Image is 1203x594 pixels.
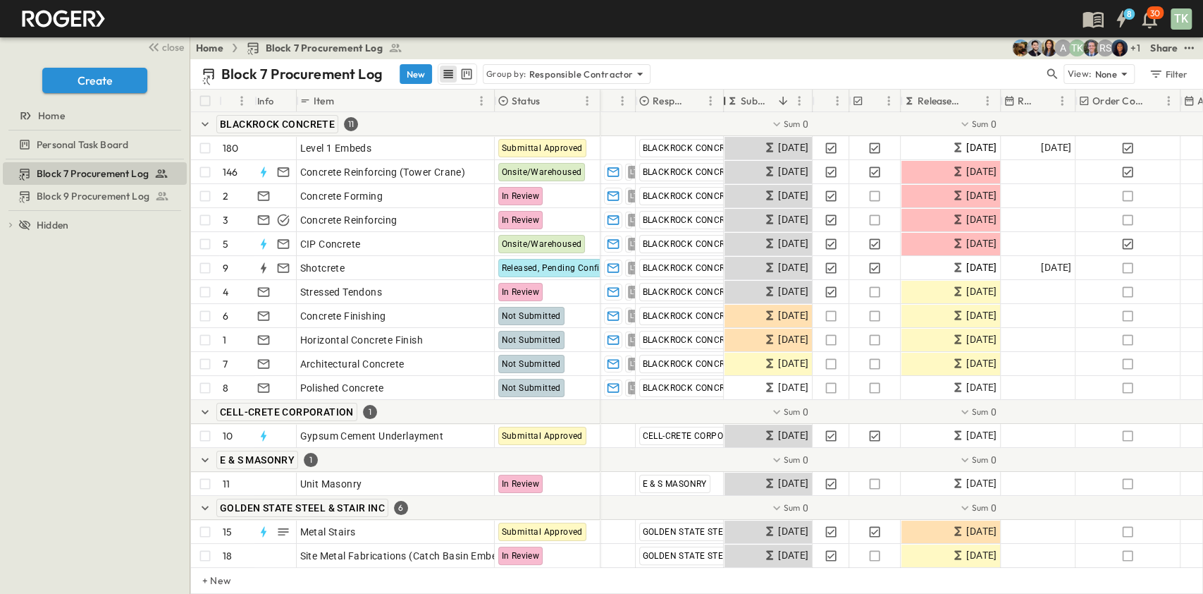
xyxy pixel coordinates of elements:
[223,141,239,155] p: 180
[1126,8,1131,20] h6: 8
[1026,40,1043,56] img: Anthony Vazquez (avazquez@cahill-sf.com)
[300,165,466,179] span: Concrete Reinforcing (Tower Crane)
[643,479,707,489] span: E & S MASONRY
[803,117,808,131] span: 0
[1180,40,1197,56] button: test
[778,475,808,492] span: [DATE]
[966,212,997,228] span: [DATE]
[972,454,989,466] p: Sum
[196,41,223,55] a: Home
[778,164,808,180] span: [DATE]
[337,93,352,109] button: Sort
[1067,66,1092,82] p: View:
[502,359,561,369] span: Not Submitted
[643,167,741,177] span: BLACKROCK CONCRETE
[643,191,741,201] span: BLACKROCK CONCRETE
[223,357,228,371] p: 7
[778,212,808,228] span: [DATE]
[438,63,477,85] div: table view
[502,335,561,345] span: Not Submitted
[643,239,741,249] span: BLACKROCK CONCRETE
[223,189,228,203] p: 2
[778,547,808,564] span: [DATE]
[246,41,402,55] a: Block 7 Procurement Log
[300,333,423,347] span: Horizontal Concrete Finish
[778,332,808,348] span: [DATE]
[803,453,808,467] span: 0
[778,428,808,444] span: [DATE]
[966,308,997,324] span: [DATE]
[1150,8,1160,19] p: 30
[966,428,997,444] span: [DATE]
[394,501,408,515] div: 6
[630,387,638,388] span: LT
[972,502,989,514] p: Sum
[300,213,397,227] span: Concrete Reinforcing
[502,191,540,201] span: In Review
[741,94,772,108] p: Submit By
[778,523,808,540] span: [DATE]
[300,189,383,203] span: Concrete Forming
[702,92,719,109] button: Menu
[3,164,184,183] a: Block 7 Procurement Log
[1111,40,1128,56] img: Olivia Khan (okhan@cahill-sf.com)
[502,287,540,297] span: In Review
[630,363,638,364] span: LT
[543,93,558,109] button: Sort
[784,454,801,466] p: Sum
[363,405,377,419] div: 1
[686,93,702,109] button: Sort
[784,406,801,418] p: Sum
[457,66,475,83] button: kanban view
[300,525,356,539] span: Metal Stairs
[829,92,846,109] button: Menu
[300,141,372,155] span: Level 1 Embeds
[1149,93,1164,109] button: Sort
[643,263,741,273] span: BLACKROCK CONCRETE
[502,431,583,441] span: Submittal Approved
[643,335,741,345] span: BLACKROCK CONCRETE
[502,263,611,273] span: Released, Pending Confirm
[630,267,638,268] span: LT
[142,37,187,56] button: close
[966,356,997,372] span: [DATE]
[643,287,741,297] span: BLACKROCK CONCRETE
[223,429,233,443] p: 10
[778,236,808,252] span: [DATE]
[529,67,634,81] p: Responsible Contractor
[966,140,997,156] span: [DATE]
[223,309,228,323] p: 6
[502,527,583,537] span: Submittal Approved
[1038,93,1054,109] button: Sort
[643,311,741,321] span: BLACKROCK CONCRETE
[991,453,997,467] span: 0
[3,135,184,154] a: Personal Task Board
[1169,7,1193,31] button: TK
[1041,140,1071,156] span: [DATE]
[778,356,808,372] span: [DATE]
[223,525,232,539] p: 15
[643,431,754,441] span: CELL-CRETE CORPORATION
[233,92,250,109] button: Menu
[630,195,638,196] span: LT
[918,94,961,108] p: Release By
[37,218,68,232] span: Hidden
[502,551,540,561] span: In Review
[966,284,997,300] span: [DATE]
[223,381,228,395] p: 8
[196,41,411,55] nav: breadcrumbs
[643,527,784,537] span: GOLDEN STATE STEEL & STAIR INC
[778,188,808,204] span: [DATE]
[614,92,631,109] button: Menu
[630,219,638,220] span: LT
[778,260,808,276] span: [DATE]
[300,477,362,491] span: Unit Masonry
[803,501,808,515] span: 0
[223,333,226,347] p: 1
[400,64,432,84] button: New
[300,381,384,395] span: Polished Concrete
[1082,40,1099,56] img: Jared Salin (jsalin@cahill-sf.com)
[991,501,997,515] span: 0
[37,138,128,152] span: Personal Task Board
[223,477,230,491] p: 11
